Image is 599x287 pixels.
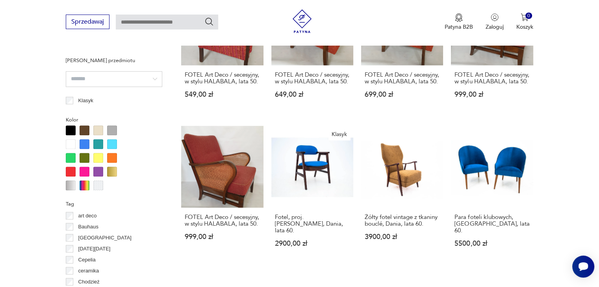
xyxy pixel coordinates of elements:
[66,15,109,29] button: Sprzedawaj
[66,116,162,124] p: Kolor
[445,13,473,31] button: Patyna B2B
[78,267,99,275] p: ceramika
[78,223,98,231] p: Bauhaus
[185,91,260,98] p: 549,00 zł
[66,200,162,208] p: Tag
[271,126,353,262] a: KlasykFotel, proj. Erik Kirkegaard, Dania, lata 60.Fotel, proj. [PERSON_NAME], Dania, lata 60.290...
[516,13,533,31] button: 0Koszyk
[78,234,132,242] p: [GEOGRAPHIC_DATA]
[365,91,440,98] p: 699,00 zł
[290,9,314,33] img: Patyna - sklep z meblami i dekoracjami vintage
[486,13,504,31] button: Zaloguj
[365,234,440,240] p: 3900,00 zł
[275,240,350,247] p: 2900,00 zł
[275,91,350,98] p: 649,00 zł
[451,126,533,262] a: Para foteli klubowych, Polska, lata 60.Para foteli klubowych, [GEOGRAPHIC_DATA], lata 60.5500,00 zł
[275,72,350,85] h3: FOTEL Art Deco / secesyjny, w stylu HALABALA, lata 50.
[455,13,463,22] img: Ikona medalu
[521,13,529,21] img: Ikona koszyka
[185,234,260,240] p: 999,00 zł
[486,23,504,31] p: Zaloguj
[78,256,96,264] p: Cepelia
[275,214,350,234] h3: Fotel, proj. [PERSON_NAME], Dania, lata 60.
[454,91,529,98] p: 999,00 zł
[525,13,532,19] div: 0
[572,256,594,278] iframe: Smartsupp widget button
[445,13,473,31] a: Ikona medaluPatyna B2B
[445,23,473,31] p: Patyna B2B
[78,96,93,105] p: Klasyk
[454,214,529,234] h3: Para foteli klubowych, [GEOGRAPHIC_DATA], lata 60.
[365,72,440,85] h3: FOTEL Art Deco / secesyjny, w stylu HALABALA, lata 50.
[78,212,97,220] p: art deco
[454,240,529,247] p: 5500,00 zł
[491,13,499,21] img: Ikonka użytkownika
[181,126,263,262] a: FOTEL Art Deco / secesyjny, w stylu HALABALA, lata 50.FOTEL Art Deco / secesyjny, w stylu HALABAL...
[78,278,100,286] p: Chodzież
[185,72,260,85] h3: FOTEL Art Deco / secesyjny, w stylu HALABALA, lata 50.
[454,72,529,85] h3: FOTEL Art Deco / secesyjny, w stylu HALABALA, lata 50.
[185,214,260,227] h3: FOTEL Art Deco / secesyjny, w stylu HALABALA, lata 50.
[66,20,109,25] a: Sprzedawaj
[361,126,443,262] a: Żółty fotel vintage z tkaniny bouclé, Dania, lata 60.Żółty fotel vintage z tkaniny bouclé, Dania,...
[204,17,214,26] button: Szukaj
[516,23,533,31] p: Koszyk
[365,214,440,227] h3: Żółty fotel vintage z tkaniny bouclé, Dania, lata 60.
[78,245,111,253] p: [DATE][DATE]
[66,56,162,65] p: [PERSON_NAME] przedmiotu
